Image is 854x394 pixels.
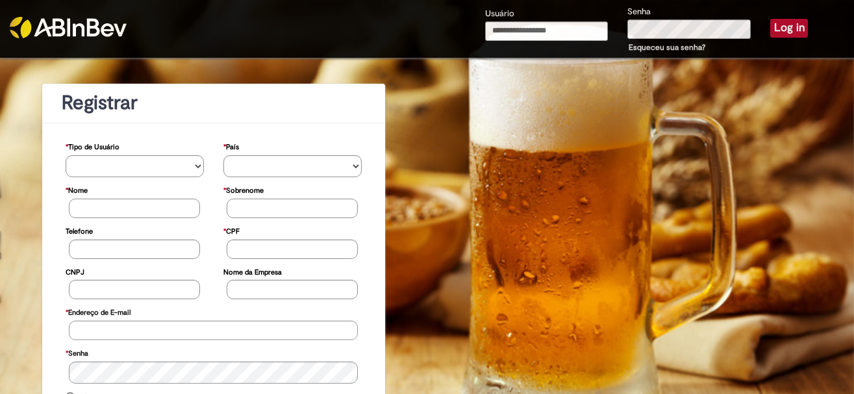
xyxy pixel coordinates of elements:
label: CPF [223,221,240,240]
label: Senha [627,6,651,18]
label: Endereço de E-mail [66,302,131,321]
label: Nome [66,180,88,199]
label: Usuário [485,8,514,20]
a: Esqueceu sua senha? [629,42,705,53]
h1: Registrar [62,92,366,114]
label: País [223,136,239,155]
img: ABInbev-white.png [10,17,127,38]
label: Senha [66,343,88,362]
label: CNPJ [66,262,84,280]
label: Sobrenome [223,180,264,199]
label: Tipo de Usuário [66,136,119,155]
label: Telefone [66,221,93,240]
button: Log in [770,19,808,37]
label: Nome da Empresa [223,262,282,280]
